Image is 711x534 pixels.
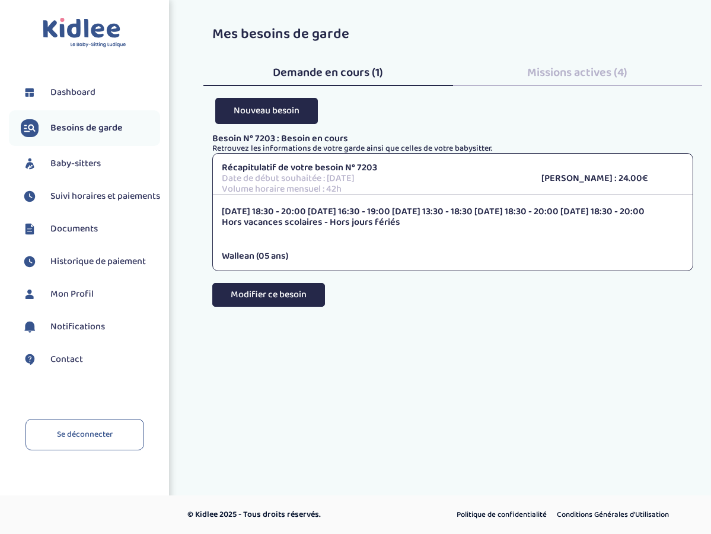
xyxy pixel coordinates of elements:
[21,220,160,238] a: Documents
[21,318,39,336] img: notification.svg
[222,206,684,217] p: [DATE] 18:30 - 20:00 [DATE] 16:30 - 19:00 [DATE] 13:30 - 18:30 [DATE] 18:30 - 20:00 [DATE] 18:30 ...
[50,255,146,269] span: Historique de paiement
[21,318,160,336] a: Notifications
[25,419,144,450] a: Se déconnecter
[452,507,551,523] a: Politique de confidentialité
[212,23,349,46] span: Mes besoins de garde
[273,63,383,82] span: Demande en cours (1)
[21,253,160,271] a: Historique de paiement
[21,351,39,368] img: contact.svg
[43,18,126,48] img: logo.svg
[222,249,288,263] span: Wallean (05 ans)
[212,294,325,317] a: Modifier ce besoin
[541,173,684,184] p: [PERSON_NAME] : 24.00€
[222,173,524,184] p: Date de début souhaitée : [DATE]
[187,508,406,521] p: © Kidlee 2025 - Tous droits réservés.
[21,253,39,271] img: suivihoraire.svg
[21,285,160,303] a: Mon Profil
[215,98,318,123] button: Nouveau besoin
[21,155,39,173] img: babysitters.svg
[50,85,95,100] span: Dashboard
[21,351,160,368] a: Contact
[50,157,101,171] span: Baby-sitters
[212,144,693,153] p: Retrouvez les informations de votre garde ainsi que celles de votre babysitter.
[50,320,105,334] span: Notifications
[21,84,39,101] img: dashboard.svg
[21,285,39,303] img: profil.svg
[222,217,684,228] p: Hors vacances scolaires - Hors jours fériés
[553,507,673,523] a: Conditions Générales d’Utilisation
[21,119,160,137] a: Besoins de garde
[50,121,123,135] span: Besoins de garde
[222,163,524,173] p: Récapitulatif de votre besoin N° 7203
[50,287,94,301] span: Mon Profil
[527,63,627,82] span: Missions actives (4)
[50,352,83,367] span: Contact
[222,184,524,195] p: Volume horaire mensuel : 42h
[21,187,39,205] img: suivihoraire.svg
[50,189,160,204] span: Suivi horaires et paiements
[212,133,693,144] p: Besoin N° 7203 : Besoin en cours
[21,84,160,101] a: Dashboard
[212,283,325,307] button: Modifier ce besoin
[21,155,160,173] a: Baby-sitters
[21,187,160,205] a: Suivi horaires et paiements
[21,220,39,238] img: documents.svg
[21,119,39,137] img: besoin.svg
[50,222,98,236] span: Documents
